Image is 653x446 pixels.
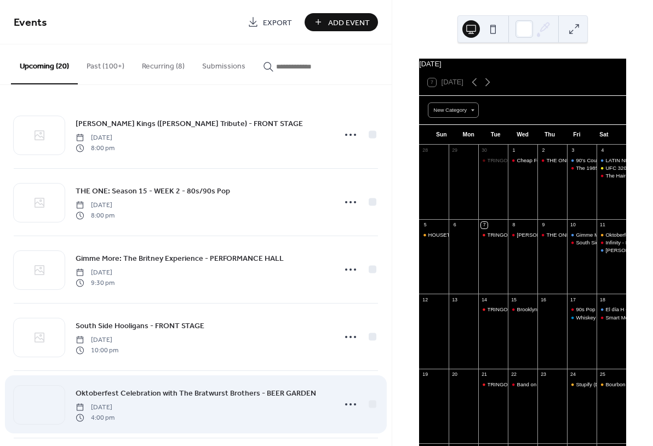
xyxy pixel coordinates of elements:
div: TRINGO [Trivia & Bingo] [488,157,545,164]
div: 22 [511,371,517,378]
span: 10:00 pm [76,345,118,355]
div: Tue [482,125,509,145]
div: 18 [599,296,606,303]
div: 6 [451,222,458,228]
div: TRINGO [Trivia & Bingo] [478,381,508,388]
div: 24 [570,371,576,378]
div: Smart Mouth - 2000s Tribute Band - FRONT STAGE [597,314,626,321]
span: [DATE] [76,268,114,278]
div: 8 [511,222,517,228]
span: Export [263,17,292,28]
div: The 1985 - FRONT STAGE [567,164,597,171]
button: Add Event [305,13,378,31]
div: 90s Pop Nation - FRONT STAGE [567,306,597,313]
a: South Side Hooligans - FRONT STAGE [76,319,204,332]
div: Sun [428,125,455,145]
span: 8:00 pm [76,143,114,153]
div: 12 [422,296,428,303]
a: THE ONE: Season 15 - WEEK 2 - 80s/90s Pop [76,185,230,197]
div: Sarah's Place: A Zach Bryan & Noah Kahan Tribute - PERFORMANCE HALL [597,247,626,254]
div: Thu [536,125,563,145]
div: LATIN NIGHT - PERFORMANCE HALL [597,157,626,164]
div: 29 [451,147,458,154]
span: South Side Hooligans - FRONT STAGE [76,321,204,332]
div: 3 [570,147,576,154]
div: Band on the Run (Paul McCartney Tribute) - FRONT STAGE [508,381,537,388]
span: Events [14,12,47,33]
span: [DATE] [76,335,118,345]
button: Past (100+) [78,44,133,83]
button: Recurring (8) [133,44,193,83]
div: 1 [511,147,517,154]
div: 23 [540,371,547,378]
div: Wed [509,125,536,145]
div: THE ONE: Season 15 - WEEK 1 - First Impression Week [537,157,567,164]
div: 17 [570,296,576,303]
div: TRINGO [Trivia & Bingo] [478,157,508,164]
div: Infinity - FRONT STAGE [597,239,626,246]
div: 30 [481,147,488,154]
a: Gimme More: The Britney Experience - PERFORMANCE HALL [76,252,284,265]
div: Bourbon Street's Massive Halloween Party | Presented by Haunted House Chicago & Midnight Terror [597,381,626,388]
div: TRINGO [Trivia & Bingo] [488,381,545,388]
div: Oktoberfest Celebration with The Bratwurst Brothers - BEER GARDEN [597,231,626,238]
div: Brooklyn Charmers (Steely Dan Tribute) - FRONT STAGE [508,306,537,313]
span: Oktoberfest Celebration with The Bratwurst Brothers - BEER GARDEN [76,388,316,399]
div: TRINGO [Trivia & Bingo] [478,306,508,313]
div: Gimme More: The Britney Experience - PERFORMANCE HALL [567,231,597,238]
div: UFC 320 [597,164,626,171]
div: TRINGO [Trivia & Bingo] [488,306,545,313]
div: Fri [563,125,590,145]
div: Petty Kings (Tom Petty Tribute) - FRONT STAGE [508,231,537,238]
div: South Side Hooligans - FRONT STAGE [567,239,597,246]
div: 25 [599,371,606,378]
div: 10 [570,222,576,228]
div: 20 [451,371,458,378]
div: 90's Country Night w/ South City Revival - PERFORMANCE HALL [567,157,597,164]
div: 9 [540,222,547,228]
div: 7 [481,222,488,228]
div: 15 [511,296,517,303]
div: 13 [451,296,458,303]
div: [DATE] [419,59,626,69]
div: UFC 320 [605,164,626,171]
span: Add Event [328,17,370,28]
div: The Hair Band Night - FRONT STAGE [597,172,626,179]
a: [PERSON_NAME] Kings ([PERSON_NAME] Tribute) - FRONT STAGE [76,117,303,130]
div: 19 [422,371,428,378]
span: [DATE] [76,403,114,413]
div: 21 [481,371,488,378]
span: Gimme More: The Britney Experience - PERFORMANCE HALL [76,253,284,265]
div: 90s Pop Nation - FRONT STAGE [576,306,653,313]
span: THE ONE: Season 15 - WEEK 2 - 80s/90s Pop [76,186,230,197]
button: Submissions [193,44,254,83]
div: HOUSETOBER FEST - Daytime Music Festival [428,231,539,238]
div: Whiskey Friends “The Morgan Wallen Experience“ - PERFORMANCE HALL [567,314,597,321]
span: [PERSON_NAME] Kings ([PERSON_NAME] Tribute) - FRONT STAGE [76,118,303,130]
a: Export [239,13,300,31]
button: Upcoming (20) [11,44,78,84]
div: TRINGO [Trivia & Bingo] [488,231,545,238]
div: 16 [540,296,547,303]
div: El día H • 2025 [597,306,626,313]
div: 14 [481,296,488,303]
div: Stupify (Disturbed), Voodoo (Godsmack) & Sound of Madness (Shinedown) at Bourbon Street [567,381,597,388]
div: 11 [599,222,606,228]
div: TRINGO [Trivia & Bingo] [478,231,508,238]
span: 4:00 pm [76,413,114,422]
span: [DATE] [76,133,114,143]
div: THE ONE: Season 15 - WEEK 2 - 80s/90s Pop [537,231,567,238]
div: 5 [422,222,428,228]
div: Sat [591,125,617,145]
a: Oktoberfest Celebration with The Bratwurst Brothers - BEER GARDEN [76,387,316,399]
div: The 1985 - FRONT STAGE [576,164,639,171]
div: Mon [455,125,482,145]
span: 9:30 pm [76,278,114,288]
div: 2 [540,147,547,154]
div: 4 [599,147,606,154]
span: [DATE] [76,201,114,210]
span: 8:00 pm [76,210,114,220]
div: El día H • 2025 [605,306,640,313]
div: 28 [422,147,428,154]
